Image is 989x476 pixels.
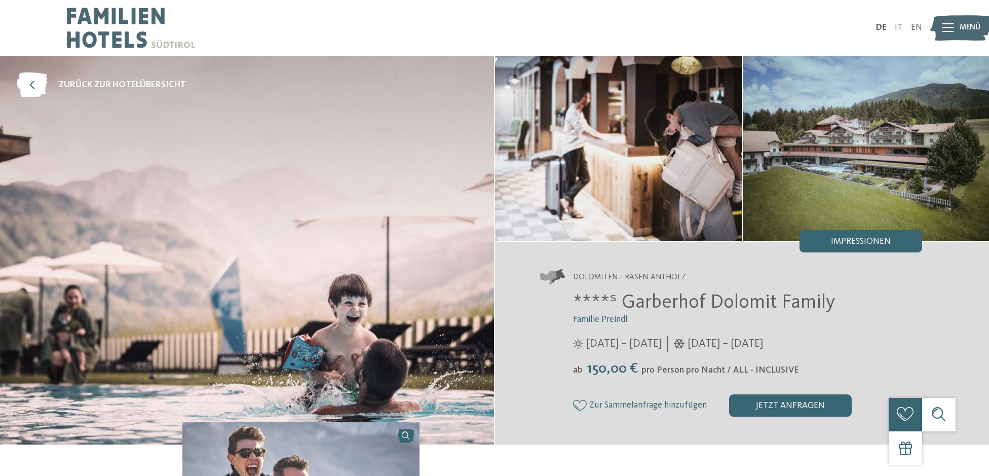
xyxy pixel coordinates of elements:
[641,366,799,375] span: pro Person pro Nacht / ALL - INCLUSIVE
[589,400,707,410] span: Zur Sammelanfrage hinzufügen
[573,315,628,324] span: Familie Preindl
[573,339,583,349] i: Öffnungszeiten im Sommer
[573,366,583,375] span: ab
[584,361,640,376] span: 150,00 €
[831,237,891,246] span: Impressionen
[876,23,887,32] a: DE
[960,22,980,33] span: Menü
[673,339,685,349] i: Öffnungszeiten im Winter
[59,79,186,92] span: zurück zur Hotelübersicht
[573,293,835,312] span: ****ˢ Garberhof Dolomit Family
[573,272,686,283] span: Dolomiten – Rasen-Antholz
[495,56,742,241] img: Das Familienhotel in Antholz, dem unberührten Naturparadies
[17,72,186,98] a: zurück zur Hotelübersicht
[911,23,922,32] a: EN
[586,336,662,352] span: [DATE] – [DATE]
[729,394,852,417] div: jetzt anfragen
[895,23,902,32] a: IT
[688,336,763,352] span: [DATE] – [DATE]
